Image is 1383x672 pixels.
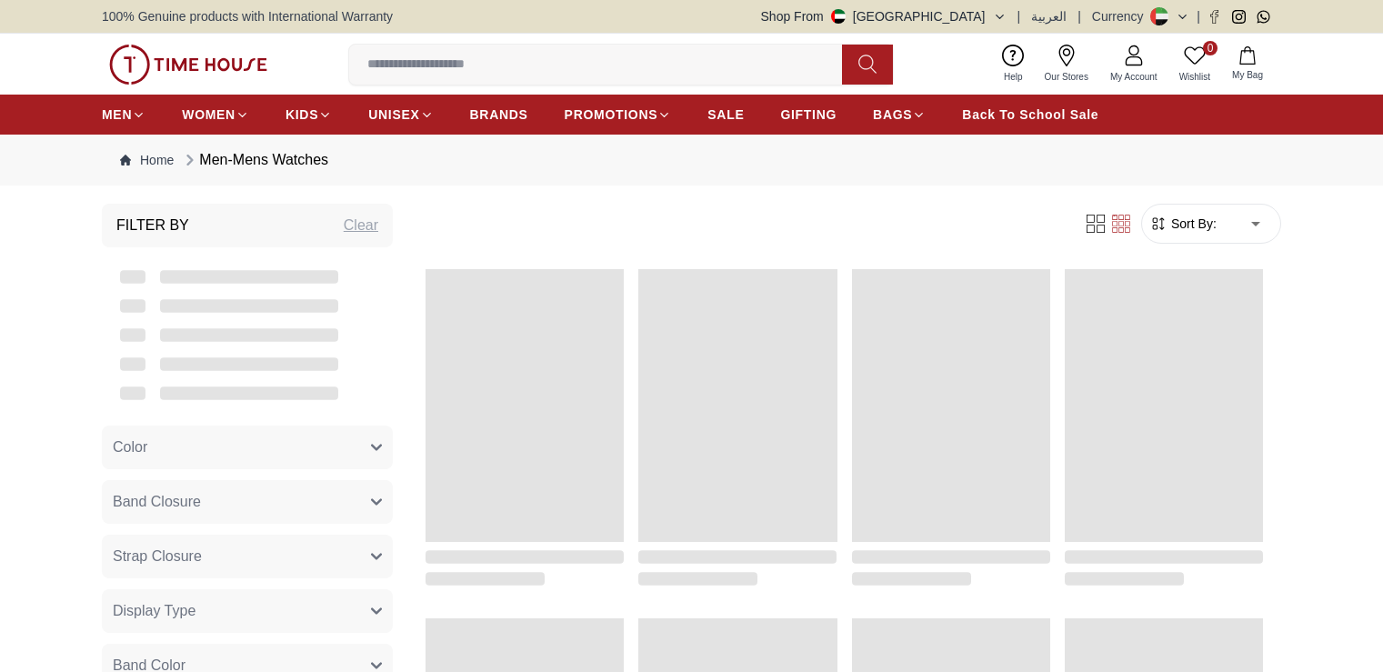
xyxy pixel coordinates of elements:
[102,135,1281,186] nav: Breadcrumb
[470,105,528,124] span: BRANDS
[831,9,846,24] img: United Arab Emirates
[1037,70,1096,84] span: Our Stores
[1203,41,1218,55] span: 0
[1225,68,1270,82] span: My Bag
[1031,7,1067,25] button: العربية
[565,105,658,124] span: PROMOTIONS
[1221,43,1274,85] button: My Bag
[102,426,393,469] button: Color
[565,98,672,131] a: PROMOTIONS
[344,215,378,236] div: Clear
[780,105,837,124] span: GIFTING
[116,215,189,236] h3: Filter By
[873,105,912,124] span: BAGS
[1232,10,1246,24] a: Instagram
[182,105,236,124] span: WOMEN
[1103,70,1165,84] span: My Account
[707,98,744,131] a: SALE
[368,98,433,131] a: UNISEX
[1168,41,1221,87] a: 0Wishlist
[1257,10,1270,24] a: Whatsapp
[102,535,393,578] button: Strap Closure
[368,105,419,124] span: UNISEX
[181,149,328,171] div: Men-Mens Watches
[1208,10,1221,24] a: Facebook
[113,546,202,567] span: Strap Closure
[993,41,1034,87] a: Help
[109,45,267,85] img: ...
[997,70,1030,84] span: Help
[102,7,393,25] span: 100% Genuine products with International Warranty
[102,98,145,131] a: MEN
[761,7,1007,25] button: Shop From[GEOGRAPHIC_DATA]
[1149,215,1217,233] button: Sort By:
[102,105,132,124] span: MEN
[962,105,1098,124] span: Back To School Sale
[286,98,332,131] a: KIDS
[1197,7,1200,25] span: |
[102,589,393,633] button: Display Type
[1034,41,1099,87] a: Our Stores
[962,98,1098,131] a: Back To School Sale
[120,151,174,169] a: Home
[873,98,926,131] a: BAGS
[780,98,837,131] a: GIFTING
[113,600,195,622] span: Display Type
[113,436,147,458] span: Color
[182,98,249,131] a: WOMEN
[1077,7,1081,25] span: |
[1092,7,1151,25] div: Currency
[1172,70,1218,84] span: Wishlist
[286,105,318,124] span: KIDS
[1168,215,1217,233] span: Sort By:
[113,491,201,513] span: Band Closure
[707,105,744,124] span: SALE
[1017,7,1021,25] span: |
[102,480,393,524] button: Band Closure
[470,98,528,131] a: BRANDS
